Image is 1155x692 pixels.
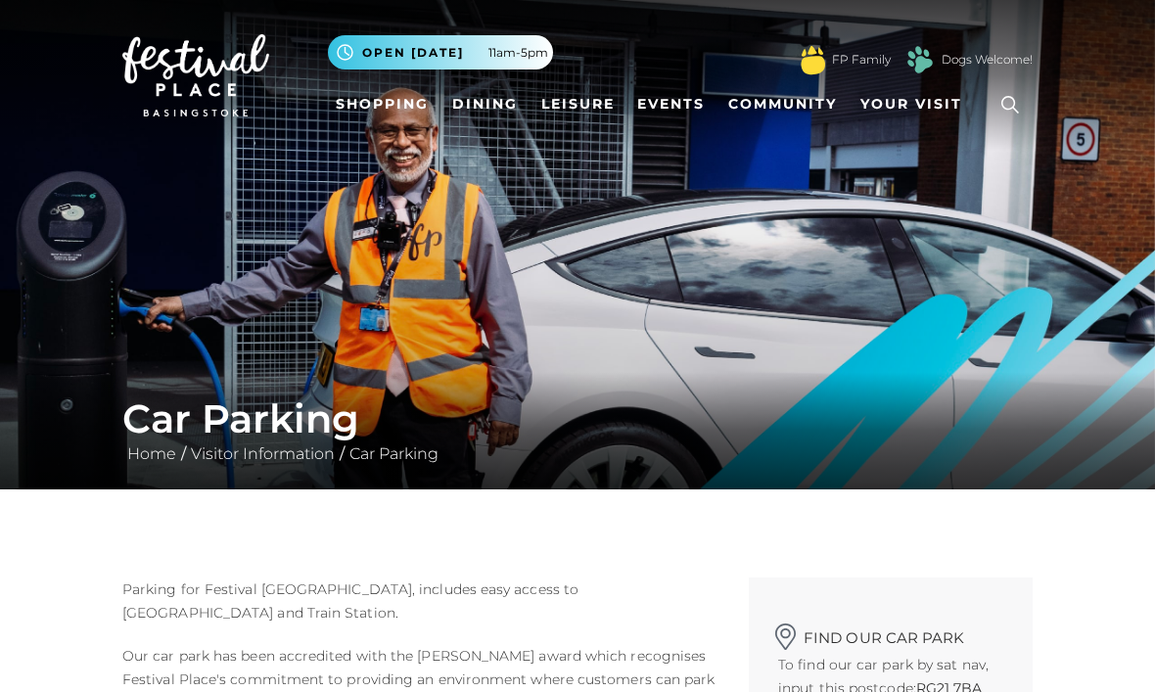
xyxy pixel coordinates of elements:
[122,580,578,622] span: Parking for Festival [GEOGRAPHIC_DATA], includes easy access to [GEOGRAPHIC_DATA] and Train Station.
[108,395,1047,466] div: / /
[122,34,269,116] img: Festival Place Logo
[122,444,181,463] a: Home
[488,44,548,62] span: 11am-5pm
[720,86,845,122] a: Community
[362,44,464,62] span: Open [DATE]
[328,86,437,122] a: Shopping
[345,444,443,463] a: Car Parking
[832,51,891,69] a: FP Family
[186,444,340,463] a: Visitor Information
[533,86,623,122] a: Leisure
[942,51,1033,69] a: Dogs Welcome!
[860,94,962,115] span: Your Visit
[778,617,1003,647] h2: Find our car park
[328,35,553,69] button: Open [DATE] 11am-5pm
[629,86,713,122] a: Events
[853,86,980,122] a: Your Visit
[444,86,526,122] a: Dining
[122,395,1033,442] h1: Car Parking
